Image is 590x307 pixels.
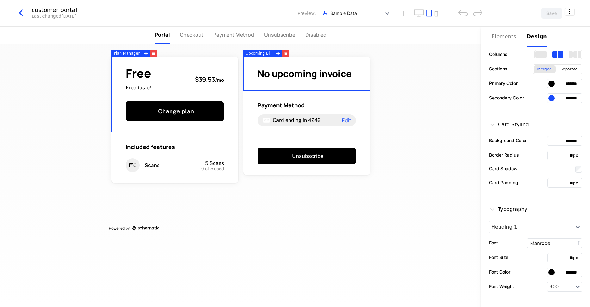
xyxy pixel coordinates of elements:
[489,80,518,87] label: Primary Color
[213,31,254,39] span: Payment Method
[273,117,307,123] span: Card ending in
[155,31,170,39] span: Portal
[258,67,352,80] span: No upcoming invoice
[201,166,224,171] span: 0 of 5 used
[342,118,351,123] span: Edit
[258,148,356,164] button: Unsubscribe
[489,94,524,101] label: Secondary Color
[573,255,582,261] div: px
[109,226,130,231] span: Powered by
[489,51,507,57] label: Columns
[109,226,373,231] a: Powered by
[492,33,519,40] div: Elements
[489,283,514,290] label: Font Weight
[573,180,582,186] div: px
[263,117,270,124] i: visa
[489,65,507,72] label: Sections
[126,68,151,79] span: Free
[32,13,76,19] div: Last changed [DATE]
[111,50,142,57] div: Plan Manager
[489,239,498,246] label: Font
[569,51,581,58] div: 3 columns
[492,27,580,47] div: Choose Sub Page
[126,143,175,151] span: Included features
[573,152,582,159] div: px
[298,10,316,16] span: Preview:
[541,8,562,19] button: Save
[565,8,575,16] button: Select action
[489,121,529,129] div: Card Styling
[126,101,224,121] button: Change plan
[195,75,215,84] span: $39.53
[205,160,224,166] span: 5 Scans
[215,77,224,83] sub: / mo
[489,137,527,144] label: Background Color
[489,206,527,213] div: Typography
[180,31,203,39] span: Checkout
[527,33,547,40] div: Design
[126,158,140,172] i: entitlements
[489,268,510,275] label: Font Color
[489,165,518,172] label: Card Shadow
[535,51,547,58] div: 1 columns
[258,101,305,109] span: Payment Method
[414,9,424,17] button: desktop
[458,10,468,16] div: undo
[473,10,482,16] div: redo
[489,152,519,158] label: Border Radius
[489,254,508,261] label: Font Size
[534,65,556,73] div: Merged
[489,179,518,186] label: Card Padding
[243,50,275,57] div: Upcoming Bill
[126,84,151,91] span: Free taste!
[308,117,321,123] span: 4242
[426,9,432,17] button: tablet
[145,162,160,169] span: Scans
[32,7,77,13] div: customer portal
[557,65,581,73] div: Separate
[552,51,563,58] div: 2 columns
[434,11,438,17] button: mobile
[264,31,295,39] span: Unsubscribe
[305,31,326,39] span: Disabled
